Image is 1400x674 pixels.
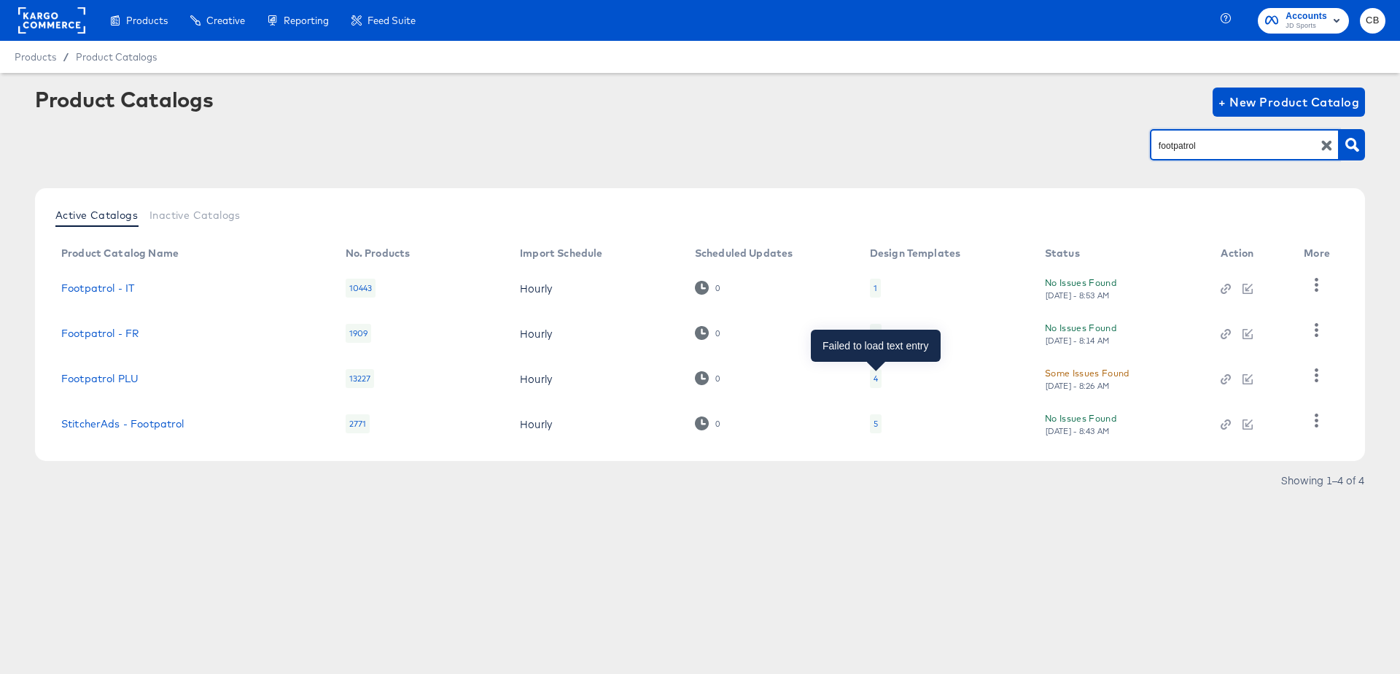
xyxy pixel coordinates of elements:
button: + New Product Catalog [1213,88,1365,117]
th: Action [1209,242,1292,266]
div: 0 [715,419,720,429]
div: Import Schedule [520,247,602,259]
span: Reporting [284,15,329,26]
div: No. Products [346,247,411,259]
span: Products [126,15,168,26]
div: 0 [695,371,720,385]
button: Some Issues Found[DATE] - 8:26 AM [1045,365,1129,391]
span: Accounts [1286,9,1327,24]
div: 1 [874,282,877,294]
td: Hourly [508,356,683,401]
span: + New Product Catalog [1218,92,1359,112]
th: Status [1033,242,1210,266]
div: 2 [870,324,882,343]
div: 5 [874,418,878,430]
span: Feed Suite [367,15,416,26]
div: 0 [695,326,720,340]
span: Creative [206,15,245,26]
th: More [1292,242,1347,266]
span: / [56,51,76,63]
a: Footpatrol PLU [61,373,139,384]
a: Footpatrol - IT [61,282,134,294]
div: 0 [695,417,720,430]
a: StitcherAds - Footpatrol [61,418,184,430]
span: Products [15,51,56,63]
button: AccountsJD Sports [1258,8,1349,34]
div: Product Catalog Name [61,247,179,259]
a: Product Catalogs [76,51,157,63]
td: Hourly [508,266,683,311]
span: Inactive Catalogs [149,209,241,221]
div: 0 [715,373,720,384]
div: 4 [874,373,878,384]
div: 4 [870,369,882,388]
div: Some Issues Found [1045,365,1129,381]
div: 5 [870,414,882,433]
a: Footpatrol - FR [61,328,139,339]
div: Product Catalogs [35,88,213,111]
input: Search Product Catalogs [1156,137,1311,154]
div: 0 [715,283,720,293]
div: 13227 [346,369,375,388]
div: Design Templates [870,247,960,259]
div: 1 [870,279,881,298]
div: 1909 [346,324,372,343]
button: CB [1360,8,1385,34]
span: JD Sports [1286,20,1327,32]
div: Scheduled Updates [695,247,793,259]
div: 0 [695,281,720,295]
div: 0 [715,328,720,338]
span: Active Catalogs [55,209,138,221]
div: [DATE] - 8:26 AM [1045,381,1111,391]
td: Hourly [508,311,683,356]
span: CB [1366,12,1380,29]
div: Showing 1–4 of 4 [1280,475,1365,485]
div: 2 [874,328,878,339]
td: Hourly [508,401,683,446]
div: 10443 [346,279,376,298]
div: 2771 [346,414,370,433]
